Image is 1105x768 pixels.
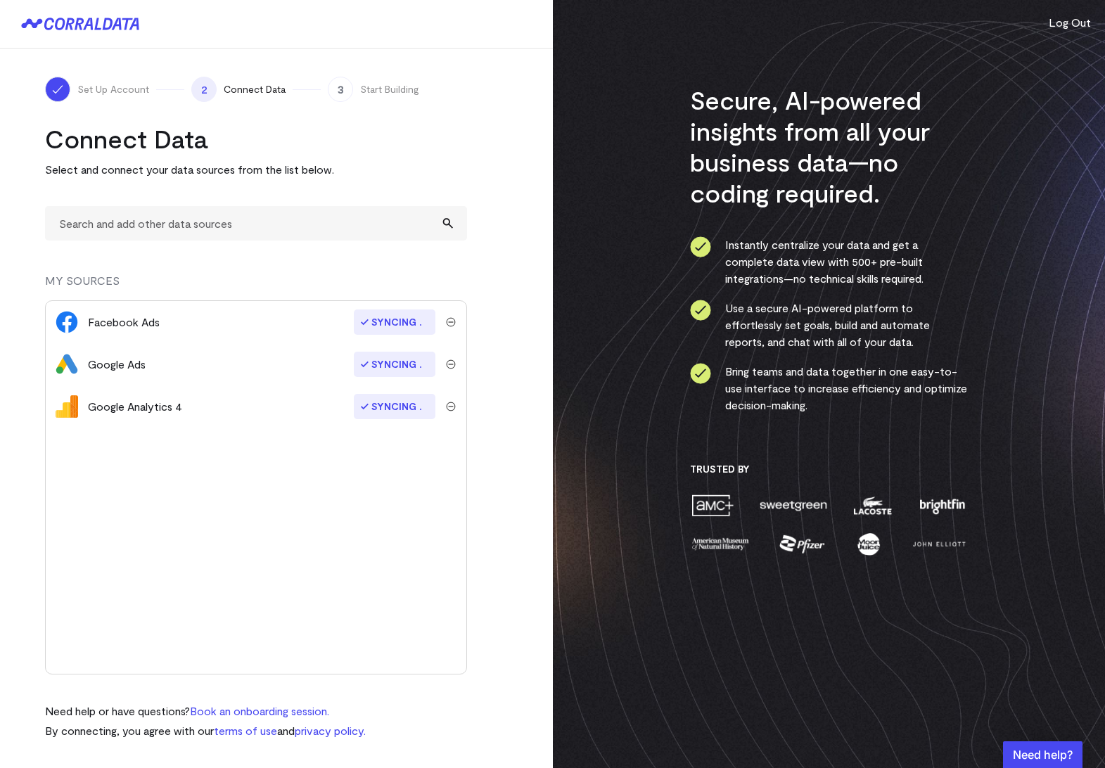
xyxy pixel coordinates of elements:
[690,532,750,556] img: amnh-5afada46.png
[88,314,160,331] div: Facebook Ads
[360,82,419,96] span: Start Building
[690,363,968,414] li: Bring teams and data together in one easy-to-use interface to increase efficiency and optimize de...
[758,493,829,518] img: sweetgreen-1d1fb32c.png
[224,82,286,96] span: Connect Data
[690,236,968,287] li: Instantly centralize your data and get a complete data view with 500+ pre-built integrations—no t...
[910,532,967,556] img: john-elliott-25751c40.png
[45,722,366,739] p: By connecting, you agree with our and
[295,724,366,737] a: privacy policy.
[328,77,353,102] span: 3
[690,463,968,475] h3: Trusted By
[690,300,711,321] img: ico-check-circle-4b19435c.svg
[690,84,968,208] h3: Secure, AI-powered insights from all your business data—no coding required.
[51,82,65,96] img: ico-check-white-5ff98cb1.svg
[690,493,735,518] img: amc-0b11a8f1.png
[690,363,711,384] img: ico-check-circle-4b19435c.svg
[214,724,277,737] a: terms of use
[190,704,329,717] a: Book an onboarding session.
[446,402,456,411] img: trash-40e54a27.svg
[852,493,893,518] img: lacoste-7a6b0538.png
[45,272,467,300] div: MY SOURCES
[354,394,435,419] span: Syncing
[56,395,78,418] img: google_analytics_4-4ee20295.svg
[446,359,456,369] img: trash-40e54a27.svg
[77,82,149,96] span: Set Up Account
[446,317,456,327] img: trash-40e54a27.svg
[354,352,435,377] span: Syncing
[916,493,967,518] img: brightfin-a251e171.png
[56,311,78,333] img: facebook_ads-56946ca1.svg
[778,532,826,556] img: pfizer-e137f5fc.png
[56,353,78,376] img: google_ads-c8121f33.png
[191,77,217,102] span: 2
[88,356,146,373] div: Google Ads
[1049,14,1091,31] button: Log Out
[88,398,182,415] div: Google Analytics 4
[45,123,467,154] h2: Connect Data
[45,703,366,719] p: Need help or have questions?
[690,236,711,257] img: ico-check-circle-4b19435c.svg
[855,532,883,556] img: moon-juice-c312e729.png
[45,206,467,241] input: Search and add other data sources
[354,309,435,335] span: Syncing
[690,300,968,350] li: Use a secure AI-powered platform to effortlessly set goals, build and automate reports, and chat ...
[45,161,467,178] p: Select and connect your data sources from the list below.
